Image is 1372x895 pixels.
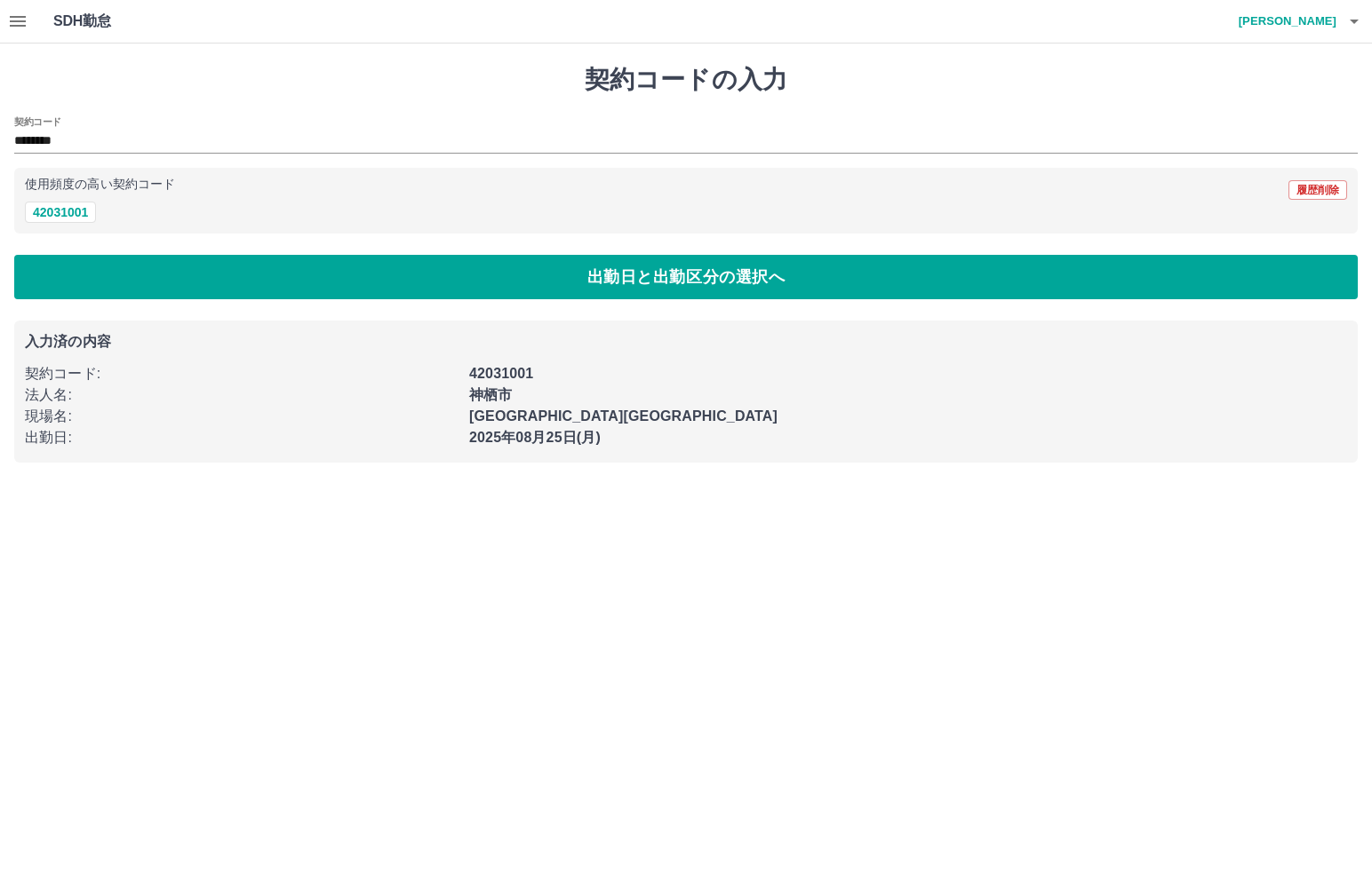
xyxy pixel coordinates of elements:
h1: 契約コードの入力 [14,65,1358,95]
button: 履歴削除 [1288,180,1347,200]
p: 契約コード : [25,363,459,384]
p: 使用頻度の高い契約コード [25,178,175,191]
b: 神栖市 [469,387,512,402]
b: 2025年08月25日(月) [469,430,601,445]
b: 42031001 [469,366,533,381]
p: 法人名 : [25,384,459,406]
p: 入力済の内容 [25,335,1347,349]
h2: 契約コード [14,115,61,129]
p: 現場名 : [25,406,459,427]
p: 出勤日 : [25,427,459,448]
button: 出勤日と出勤区分の選択へ [14,255,1358,299]
button: 42031001 [25,202,96,223]
b: [GEOGRAPHIC_DATA][GEOGRAPHIC_DATA] [469,408,778,424]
